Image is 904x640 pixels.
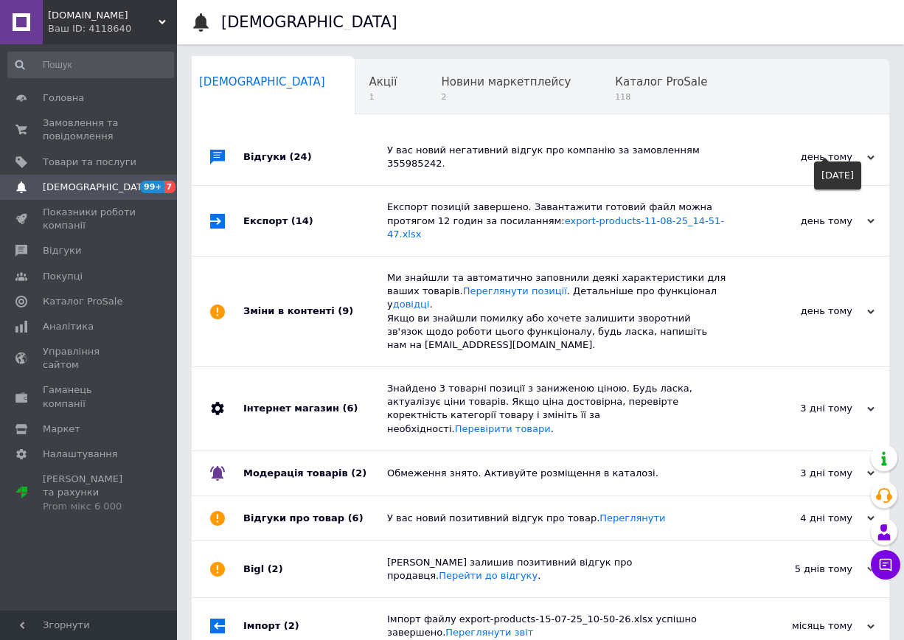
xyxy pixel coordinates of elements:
span: Налаштування [43,448,118,461]
span: 99+ [140,181,164,193]
div: Експорт позицій завершено. Завантажити готовий файл можна протягом 12 годин за посиланням: [387,201,727,241]
a: довідці [393,299,430,310]
span: Відгуки [43,244,81,257]
input: Пошук [7,52,174,78]
div: [PERSON_NAME] залишив позитивний відгук про продавця. . [387,556,727,582]
span: [PERSON_NAME] та рахунки [43,473,136,513]
a: Перевірити товари [455,423,551,434]
span: Головна [43,91,84,105]
span: Dok.Promo [48,9,159,22]
span: (14) [291,215,313,226]
span: (2) [351,467,366,479]
div: день тому [727,215,875,228]
span: Гаманець компанії [43,383,136,410]
span: [DEMOGRAPHIC_DATA] [199,75,325,88]
span: 118 [615,91,707,102]
a: Переглянути позиції [463,285,567,296]
span: Покупці [43,270,83,283]
span: Каталог ProSale [615,75,707,88]
div: Зміни в контенті [243,257,387,366]
div: Ми знайшли та автоматично заповнили деякі характеристики для ваших товарів. . Детальніше про функ... [387,271,727,352]
div: У вас новий позитивний відгук про товар. [387,512,727,525]
span: (6) [342,403,358,414]
span: Показники роботи компанії [43,206,136,232]
div: Ваш ID: 4118640 [48,22,177,35]
span: Новини маркетплейсу [441,75,571,88]
button: Чат з покупцем [871,550,900,580]
span: (2) [268,563,283,574]
span: Аналітика [43,320,94,333]
div: [DATE] [814,161,861,189]
div: Модерація товарів [243,451,387,495]
span: (24) [290,151,312,162]
span: (2) [284,620,299,631]
div: день тому [727,305,875,318]
div: Знайдено 3 товарні позиції з заниженою ціною. Будь ласка, актуалізує ціни товарів. Якщо ціна дост... [387,382,727,436]
span: 2 [441,91,571,102]
div: Обмеження знято. Активуйте розміщення в каталозі. [387,467,727,480]
span: Каталог ProSale [43,295,122,308]
div: Prom мікс 6 000 [43,500,136,513]
div: 3 дні тому [727,402,875,415]
a: export-products-11-08-25_14-51-47.xlsx [387,215,724,240]
div: Імпорт файлу export-products-15-07-25_10-50-26.xlsx успішно завершено. [387,613,727,639]
div: 3 дні тому [727,467,875,480]
span: (6) [348,512,364,524]
span: Замовлення та повідомлення [43,116,136,143]
div: Інтернет магазин [243,367,387,451]
span: Акції [369,75,397,88]
span: 1 [369,91,397,102]
div: місяць тому [727,619,875,633]
div: день тому [727,150,875,164]
span: Управління сайтом [43,345,136,372]
div: 4 дні тому [727,512,875,525]
span: 7 [164,181,176,193]
div: Відгуки [243,129,387,185]
h1: [DEMOGRAPHIC_DATA] [221,13,397,31]
a: Переглянути звіт [445,627,533,638]
div: Відгуки про товар [243,496,387,540]
div: Bigl [243,541,387,597]
a: Переглянути [599,512,665,524]
span: Товари та послуги [43,156,136,169]
div: У вас новий негативний відгук про компанію за замовленням 355985242. [387,144,727,170]
a: Перейти до відгуку [439,570,538,581]
span: (9) [338,305,353,316]
span: [DEMOGRAPHIC_DATA] [43,181,152,194]
div: Експорт [243,186,387,256]
span: Маркет [43,422,80,436]
div: 5 днів тому [727,563,875,576]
